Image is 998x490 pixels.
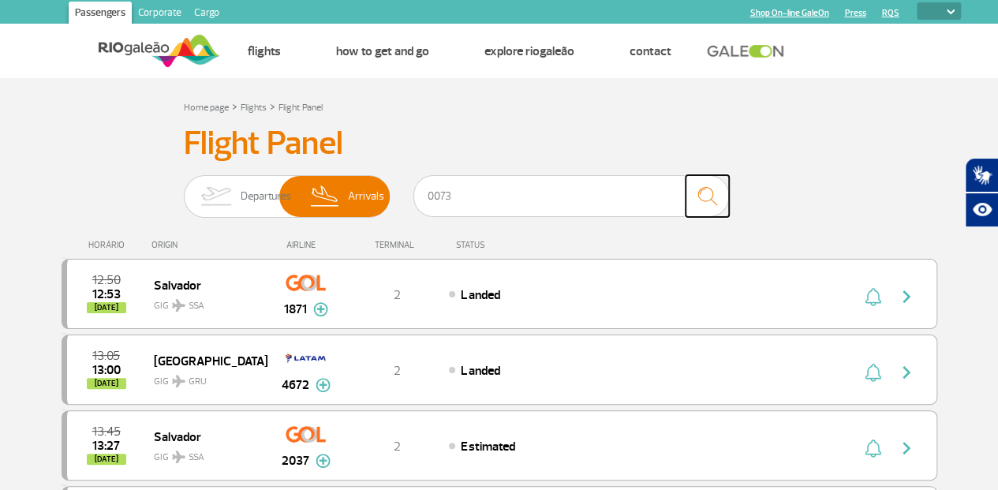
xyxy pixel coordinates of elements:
[154,426,255,447] span: Salvador
[302,176,349,217] img: slider-desembarque
[232,97,237,115] a: >
[749,8,828,18] a: Shop On-line GaleOn
[189,451,204,465] span: SSA
[316,454,331,468] img: mais-info-painel-voo.svg
[413,175,729,217] input: Flight, city or airline
[965,193,998,227] button: Abrir recursos assistivos.
[92,350,120,361] span: 2025-08-27 13:05:00
[66,240,152,250] div: HORÁRIO
[191,176,241,217] img: slider-embarque
[630,43,671,59] a: Contact
[282,376,309,395] span: 4672
[87,302,126,313] span: [DATE]
[394,363,401,379] span: 2
[461,287,499,303] span: Landed
[172,299,185,312] img: destiny_airplane.svg
[87,454,126,465] span: [DATE]
[865,439,881,458] img: sino-painel-voo.svg
[154,290,255,313] span: GIG
[897,287,916,306] img: seta-direita-painel-voo.svg
[188,2,226,27] a: Cargo
[87,378,126,389] span: [DATE]
[461,439,514,454] span: Estimated
[132,2,188,27] a: Corporate
[394,439,401,454] span: 2
[151,240,267,250] div: ORIGIN
[184,124,815,163] h3: Flight Panel
[965,158,998,193] button: Abrir tradutor de língua de sinais.
[448,240,577,250] div: STATUS
[484,43,574,59] a: Explore RIOgaleão
[313,302,328,316] img: mais-info-painel-voo.svg
[92,275,121,286] span: 2025-08-27 12:50:00
[92,289,121,300] span: 2025-08-27 12:53:16
[241,102,267,114] a: Flights
[184,102,229,114] a: Home page
[881,8,899,18] a: RQS
[865,287,881,306] img: sino-painel-voo.svg
[172,375,185,387] img: destiny_airplane.svg
[154,275,255,295] span: Salvador
[270,97,275,115] a: >
[897,439,916,458] img: seta-direita-painel-voo.svg
[69,2,132,27] a: Passengers
[346,240,448,250] div: TERMINAL
[394,287,401,303] span: 2
[92,426,121,437] span: 2025-08-27 13:45:00
[154,366,255,389] span: GIG
[461,363,499,379] span: Landed
[248,43,281,59] a: Flights
[267,240,346,250] div: AIRLINE
[92,440,120,451] span: 2025-08-27 13:27:00
[154,442,255,465] span: GIG
[897,363,916,382] img: seta-direita-painel-voo.svg
[189,299,204,313] span: SSA
[844,8,865,18] a: Press
[172,451,185,463] img: destiny_airplane.svg
[189,375,207,389] span: GRU
[965,158,998,227] div: Plugin de acessibilidade da Hand Talk.
[241,176,291,217] span: Departures
[284,300,307,319] span: 1871
[92,365,121,376] span: 2025-08-27 13:00:00
[348,176,384,217] span: Arrivals
[282,451,309,470] span: 2037
[865,363,881,382] img: sino-painel-voo.svg
[316,378,331,392] img: mais-info-painel-voo.svg
[154,350,255,371] span: [GEOGRAPHIC_DATA]
[336,43,429,59] a: How to get and go
[278,102,323,114] a: Flight Panel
